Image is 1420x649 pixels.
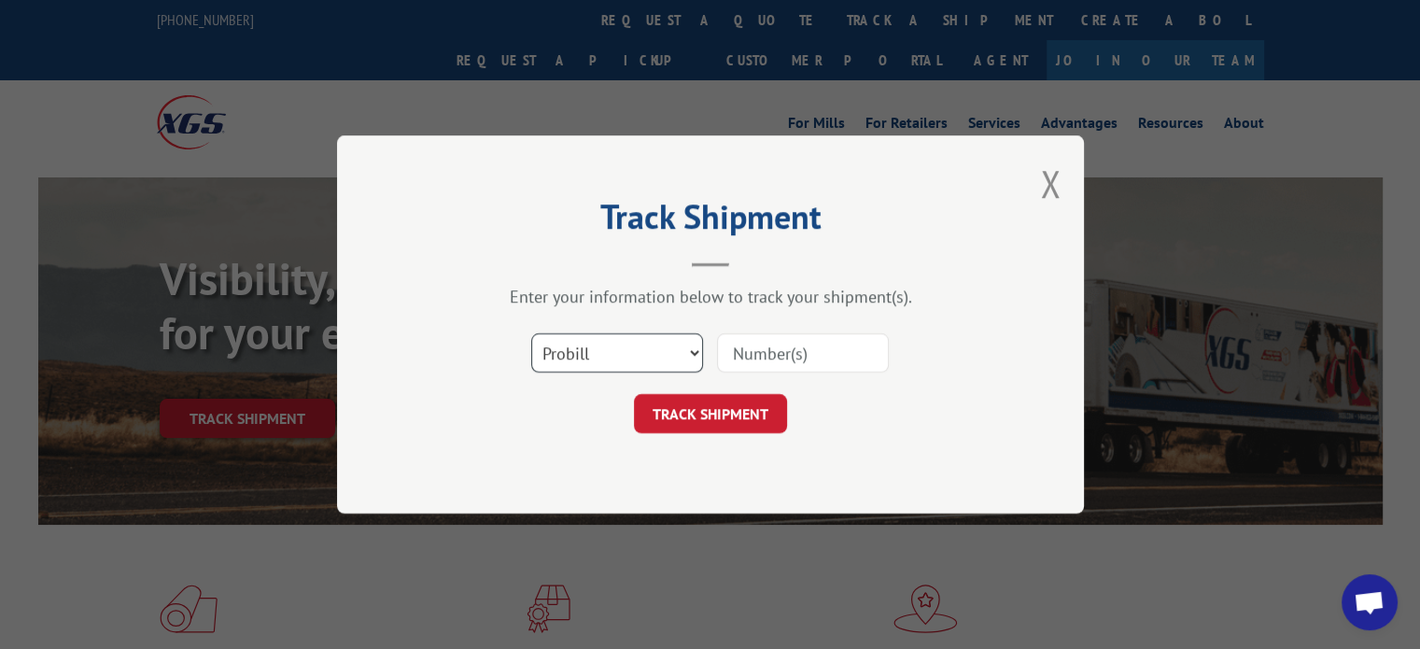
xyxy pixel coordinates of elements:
[717,333,889,373] input: Number(s)
[430,204,991,239] h2: Track Shipment
[1342,574,1398,630] div: Open chat
[1040,159,1061,208] button: Close modal
[430,286,991,307] div: Enter your information below to track your shipment(s).
[634,394,787,433] button: TRACK SHIPMENT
